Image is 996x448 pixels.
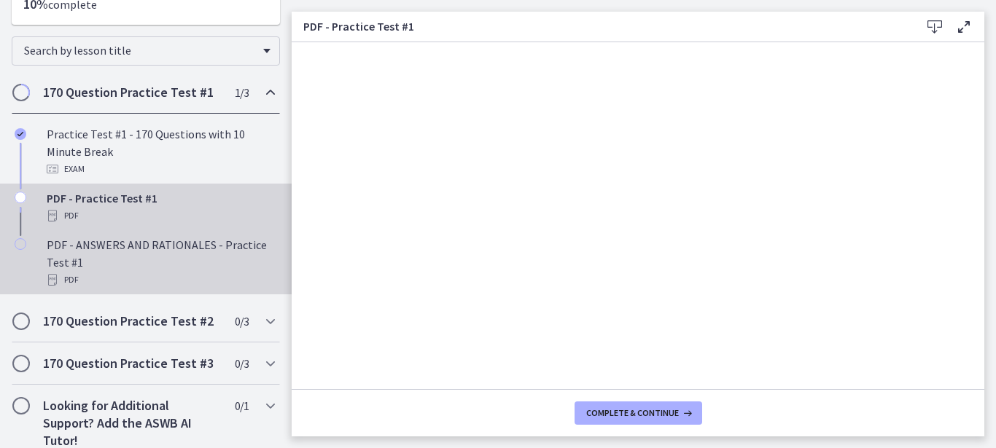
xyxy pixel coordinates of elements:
[43,355,221,372] h2: 170 Question Practice Test #3
[235,355,249,372] span: 0 / 3
[15,128,26,140] i: Completed
[575,401,702,425] button: Complete & continue
[24,43,256,58] span: Search by lesson title
[47,160,274,178] div: Exam
[12,36,280,66] div: Search by lesson title
[303,17,897,35] h3: PDF - Practice Test #1
[47,271,274,288] div: PDF
[586,407,679,419] span: Complete & continue
[235,313,249,330] span: 0 / 3
[43,313,221,330] h2: 170 Question Practice Test #2
[235,84,249,101] span: 1 / 3
[43,84,221,101] h2: 170 Question Practice Test #1
[47,189,274,224] div: PDF - Practice Test #1
[47,236,274,288] div: PDF - ANSWERS AND RATIONALES - Practice Test #1
[47,207,274,224] div: PDF
[47,125,274,178] div: Practice Test #1 - 170 Questions with 10 Minute Break
[235,397,249,414] span: 0 / 1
